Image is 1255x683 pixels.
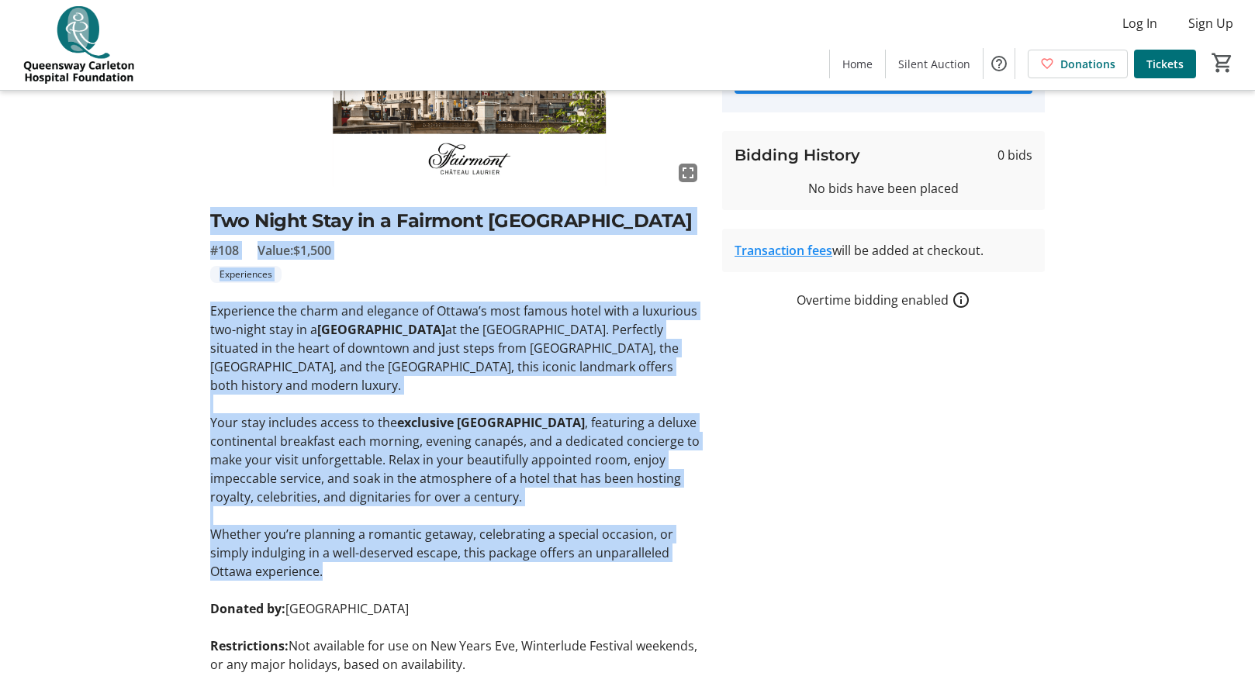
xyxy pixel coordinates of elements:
p: [GEOGRAPHIC_DATA] [210,599,704,618]
p: Experience the charm and elegance of Ottawa’s most famous hotel with a luxurious two-night stay i... [210,302,704,395]
mat-icon: fullscreen [679,164,697,182]
tr-label-badge: Experiences [210,266,282,283]
strong: Restrictions: [210,637,289,654]
button: Help [984,48,1015,79]
strong: exclusive [GEOGRAPHIC_DATA] [397,414,585,431]
span: 0 bids [997,146,1032,164]
span: Sign Up [1188,14,1233,33]
span: #108 [210,241,239,260]
a: How overtime bidding works for silent auctions [952,291,970,309]
span: Home [842,56,873,72]
a: Silent Auction [886,50,983,78]
div: will be added at checkout. [735,241,1032,260]
p: Whether you’re planning a romantic getaway, celebrating a special occasion, or simply indulging i... [210,525,704,581]
span: Donations [1060,56,1115,72]
button: Cart [1208,49,1236,77]
div: Overtime bidding enabled [722,291,1045,309]
strong: Donated by: [210,600,285,617]
p: Not available for use on New Years Eve, Winterlude Festival weekends, or any major holidays, base... [210,636,704,674]
button: Sign Up [1176,11,1246,36]
button: Log In [1110,11,1170,36]
span: Tickets [1146,56,1184,72]
a: Donations [1028,50,1128,78]
h2: Two Night Stay in a Fairmont [GEOGRAPHIC_DATA] [210,207,704,235]
a: Home [830,50,885,78]
span: Log In [1122,14,1157,33]
span: Silent Auction [898,56,970,72]
a: Tickets [1134,50,1196,78]
p: Your stay includes access to the , featuring a deluxe continental breakfast each morning, evening... [210,413,704,506]
strong: [GEOGRAPHIC_DATA] [317,321,445,338]
a: Transaction fees [735,242,832,259]
div: No bids have been placed [735,179,1032,198]
h3: Bidding History [735,143,860,167]
span: Value: $1,500 [258,241,331,260]
button: Place Bid [735,63,1032,94]
img: QCH Foundation's Logo [9,6,147,84]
